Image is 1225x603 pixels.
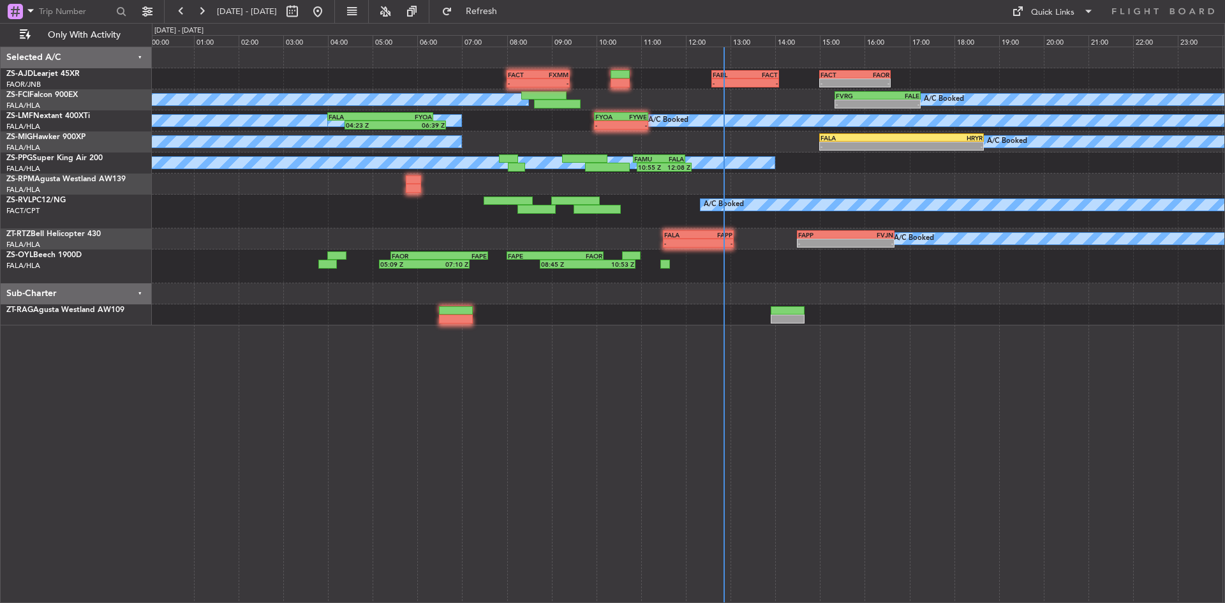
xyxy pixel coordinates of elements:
[6,164,40,174] a: FALA/HLA
[6,230,101,238] a: ZT-RTZBell Helicopter 430
[538,79,568,87] div: -
[6,230,31,238] span: ZT-RTZ
[6,70,80,78] a: ZS-AJDLearjet 45XR
[745,71,778,78] div: FACT
[283,35,328,47] div: 03:00
[194,35,239,47] div: 01:00
[910,35,954,47] div: 17:00
[380,113,432,121] div: FYOA
[731,35,775,47] div: 13:00
[836,92,877,100] div: FVRG
[392,252,439,260] div: FAOR
[820,79,855,87] div: -
[588,260,634,268] div: 10:53 Z
[6,175,126,183] a: ZS-RPMAgusta Westland AW139
[713,71,745,78] div: FABL
[508,252,555,260] div: FAPE
[1178,35,1222,47] div: 23:00
[508,79,538,87] div: -
[6,91,29,99] span: ZS-FCI
[6,175,34,183] span: ZS-RPM
[877,100,919,108] div: -
[462,35,507,47] div: 07:00
[436,1,512,22] button: Refresh
[902,134,983,142] div: HRYR
[555,252,602,260] div: FAOR
[820,71,855,78] div: FACT
[699,239,733,247] div: -
[552,35,597,47] div: 09:00
[820,142,902,150] div: -
[836,100,877,108] div: -
[745,79,778,87] div: -
[648,111,688,130] div: A/C Booked
[380,260,424,268] div: 05:09 Z
[1088,35,1133,47] div: 21:00
[6,80,41,89] a: FAOR/JNB
[1044,35,1088,47] div: 20:00
[6,112,33,120] span: ZS-LMF
[597,35,641,47] div: 10:00
[877,92,919,100] div: FALE
[894,229,934,248] div: A/C Booked
[6,251,82,259] a: ZS-OYLBeech 1900D
[346,121,396,129] div: 04:23 Z
[217,6,277,17] span: [DATE] - [DATE]
[329,113,380,121] div: FALA
[638,163,664,171] div: 10:55 Z
[713,79,745,87] div: -
[999,35,1044,47] div: 19:00
[6,306,124,314] a: ZT-RAGAgusta Westland AW109
[664,231,699,239] div: FALA
[798,231,845,239] div: FAPP
[641,35,686,47] div: 11:00
[924,90,964,109] div: A/C Booked
[845,239,893,247] div: -
[987,132,1027,151] div: A/C Booked
[865,35,909,47] div: 16:00
[699,231,733,239] div: FAPP
[6,251,33,259] span: ZS-OYL
[686,35,731,47] div: 12:00
[775,35,820,47] div: 14:00
[6,261,40,271] a: FALA/HLA
[6,197,32,204] span: ZS-RVL
[6,112,90,120] a: ZS-LMFNextant 400XTi
[820,134,902,142] div: FALA
[6,240,40,249] a: FALA/HLA
[634,155,659,163] div: FAMU
[659,155,684,163] div: FALA
[820,35,865,47] div: 15:00
[39,2,112,21] input: Trip Number
[6,133,33,141] span: ZS-MIG
[508,71,538,78] div: FACT
[6,185,40,195] a: FALA/HLA
[440,252,487,260] div: FAPE
[1133,35,1178,47] div: 22:00
[14,25,138,45] button: Only With Activity
[902,142,983,150] div: -
[6,70,33,78] span: ZS-AJD
[704,195,744,214] div: A/C Booked
[6,197,66,204] a: ZS-RVLPC12/NG
[33,31,135,40] span: Only With Activity
[855,71,889,78] div: FAOR
[455,7,509,16] span: Refresh
[6,306,33,314] span: ZT-RAG
[6,154,33,162] span: ZS-PPG
[6,154,103,162] a: ZS-PPGSuper King Air 200
[6,91,78,99] a: ZS-FCIFalcon 900EX
[6,133,85,141] a: ZS-MIGHawker 900XP
[664,163,690,171] div: 12:08 Z
[507,35,552,47] div: 08:00
[798,239,845,247] div: -
[328,35,373,47] div: 04:00
[396,121,445,129] div: 06:39 Z
[373,35,417,47] div: 05:00
[239,35,283,47] div: 02:00
[1031,6,1074,19] div: Quick Links
[541,260,588,268] div: 08:45 Z
[595,121,621,129] div: -
[845,231,893,239] div: FVJN
[6,122,40,131] a: FALA/HLA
